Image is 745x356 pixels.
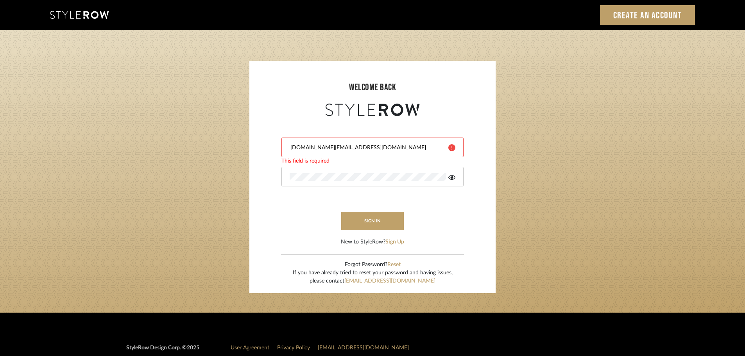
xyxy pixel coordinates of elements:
div: If you have already tried to reset your password and having issues, please contact [293,269,453,285]
button: Sign Up [385,238,404,246]
div: New to StyleRow? [341,238,404,246]
input: Email Address [290,144,442,152]
button: sign in [341,212,404,230]
a: Privacy Policy [277,345,310,351]
a: [EMAIL_ADDRESS][DOMAIN_NAME] [318,345,409,351]
a: Create an Account [600,5,695,25]
button: Reset [387,261,401,269]
a: User Agreement [231,345,269,351]
a: [EMAIL_ADDRESS][DOMAIN_NAME] [344,278,435,284]
div: This field is required [281,157,464,165]
div: welcome back [257,81,488,95]
div: Forgot Password? [293,261,453,269]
